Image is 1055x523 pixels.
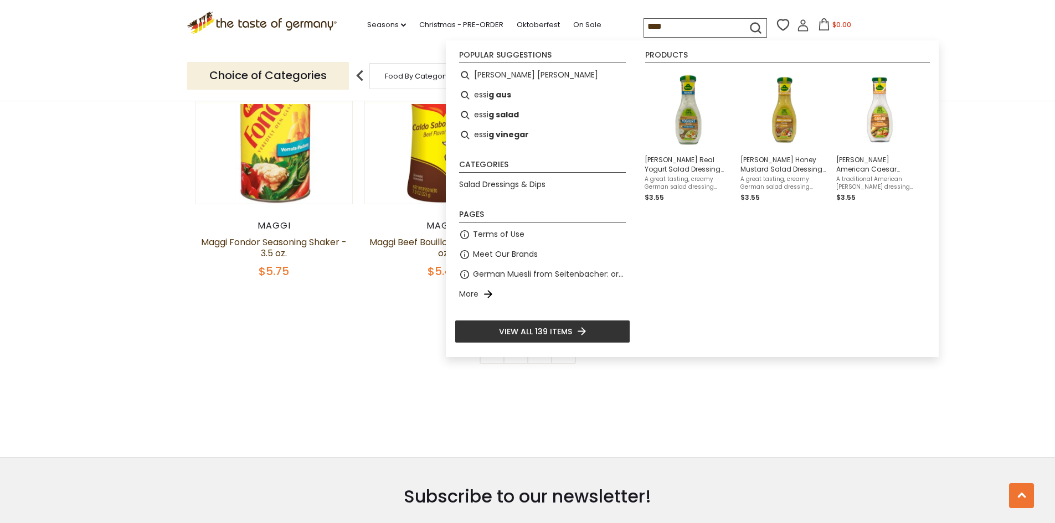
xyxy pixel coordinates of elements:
li: kuhne essig [455,65,630,85]
p: Choice of Categories [187,62,349,89]
a: Christmas - PRE-ORDER [419,19,503,31]
a: Salad Dressings & Dips [459,178,545,191]
li: Terms of Use [455,225,630,245]
a: Maggi Fondor Seasoning Shaker - 3.5 oz. [201,236,347,260]
span: A traditional American [PERSON_NAME] dressing refined with grated hard cheese. Use for [PERSON_NA... [836,175,923,191]
button: $0.00 [811,18,858,35]
li: Kuehne American Caesar Dressing - 250ml [832,65,928,208]
span: A great tasting, creamy German salad dressing made German mustard and honey. Only 50 calories per... [740,175,827,191]
span: View all 139 items [499,325,572,338]
li: essig aus [455,85,630,105]
span: $5.75 [259,263,289,279]
li: More [455,284,630,304]
a: Oktoberfest [517,19,560,31]
a: Maggi Beef Bouillon Granules - 7.9 oz [369,236,516,260]
span: $5.45 [428,263,459,279]
a: German Muesli from Seitenbacher: organic and natural food at its best. [473,268,626,281]
b: g salad [488,108,519,121]
a: Terms of Use [473,228,524,241]
li: Salad Dressings & Dips [455,175,630,195]
div: Instant Search Results [446,40,939,357]
a: Seasons [367,19,406,31]
img: Maggi [196,47,353,204]
li: Pages [459,210,626,222]
li: Kuehne Honey Mustard Salad Dressing - 250ml [736,65,832,208]
li: Meet Our Brands [455,245,630,265]
a: On Sale [573,19,601,31]
span: [PERSON_NAME] American Caesar Dressing - 250ml [836,155,923,174]
span: $3.55 [740,193,760,202]
span: $3.55 [836,193,856,202]
img: previous arrow [349,65,371,87]
span: $0.00 [832,20,851,29]
li: German Muesli from Seitenbacher: organic and natural food at its best. [455,265,630,284]
div: Maggi [195,220,353,231]
li: Products [645,51,930,63]
a: Kuehne American Caesar Dressing[PERSON_NAME] American Caesar Dressing - 250mlA traditional Americ... [836,70,923,203]
a: Kuehne Honey Mustard Salad Dressing[PERSON_NAME] Honey Mustard Salad Dressing - 250mlA great tast... [740,70,827,203]
b: g vinegar [488,128,529,141]
span: [PERSON_NAME] Honey Mustard Salad Dressing - 250ml [740,155,827,174]
a: Kuehne Yogurt Salad Dressing with Fine Herbs[PERSON_NAME] Real Yogurt Salad Dressing with Fine He... [645,70,732,203]
h3: Subscribe to our newsletter! [246,485,810,508]
img: Kuehne American Caesar Dressing [840,70,920,150]
li: Categories [459,160,626,173]
div: Maggi [364,220,522,231]
li: View all 139 items [455,320,630,343]
a: Meet Our Brands [473,248,538,261]
span: A great tasting, creamy German salad dressing made from yogurt and seasoned with herbs. Only 50 c... [645,175,732,191]
b: g aus [488,89,511,101]
span: [PERSON_NAME] Real Yogurt Salad Dressing with Fine Herbs - 250ml [645,155,732,174]
span: $3.55 [645,193,664,202]
li: essig salad [455,105,630,125]
img: Kuehne Honey Mustard Salad Dressing [744,70,824,150]
a: Food By Category [385,72,449,80]
img: Maggi [365,47,522,204]
li: Popular suggestions [459,51,626,63]
img: Kuehne Yogurt Salad Dressing with Fine Herbs [648,70,728,150]
li: Kuehne Real Yogurt Salad Dressing with Fine Herbs - 250ml [640,65,736,208]
li: essig vinegar [455,125,630,145]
